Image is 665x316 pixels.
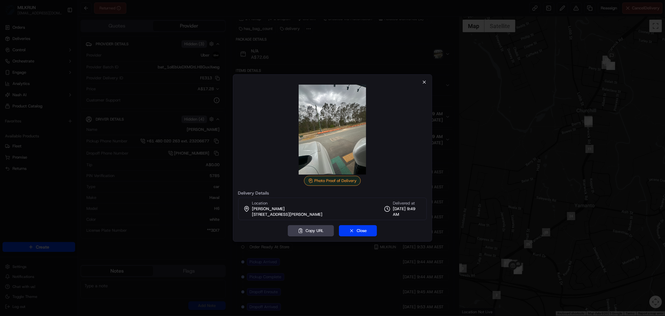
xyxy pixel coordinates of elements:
[393,206,422,217] span: [DATE] 9:49 AM
[304,176,361,186] div: Photo Proof of Delivery
[393,200,422,206] span: Delivered at
[252,206,285,212] span: [PERSON_NAME]
[288,225,334,236] button: Copy URL
[252,212,323,217] span: [STREET_ADDRESS][PERSON_NAME]
[238,191,427,195] label: Delivery Details
[252,200,268,206] span: Location
[339,225,377,236] button: Close
[287,85,377,175] img: photo_proof_of_delivery image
